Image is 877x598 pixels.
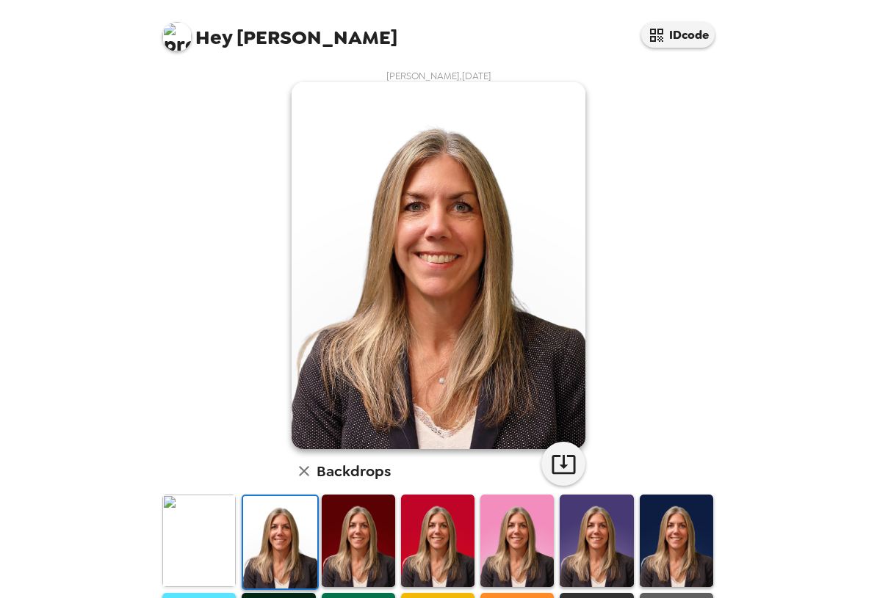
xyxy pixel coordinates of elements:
[162,495,236,586] img: Original
[641,22,715,48] button: IDcode
[195,24,232,51] span: Hey
[317,459,391,483] h6: Backdrops
[162,22,192,51] img: profile pic
[162,15,397,48] span: [PERSON_NAME]
[386,70,491,82] span: [PERSON_NAME] , [DATE]
[292,82,585,449] img: user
